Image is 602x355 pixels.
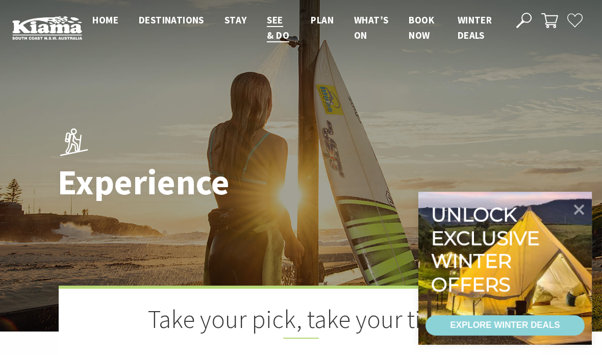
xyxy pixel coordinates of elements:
[92,14,118,26] span: Home
[409,14,434,41] span: Book now
[458,14,492,41] span: Winter Deals
[224,14,247,26] span: Stay
[139,14,204,26] span: Destinations
[450,315,560,336] div: EXPLORE WINTER DEALS
[58,163,346,201] h1: Experience
[425,315,585,336] a: EXPLORE WINTER DEALS
[12,16,82,40] img: Kiama Logo
[110,304,492,339] h2: Take your pick, take your time
[267,14,289,41] span: See & Do
[311,14,334,26] span: Plan
[82,12,505,43] nav: Main Menu
[354,14,388,41] span: What’s On
[431,203,544,296] div: Unlock exclusive winter offers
